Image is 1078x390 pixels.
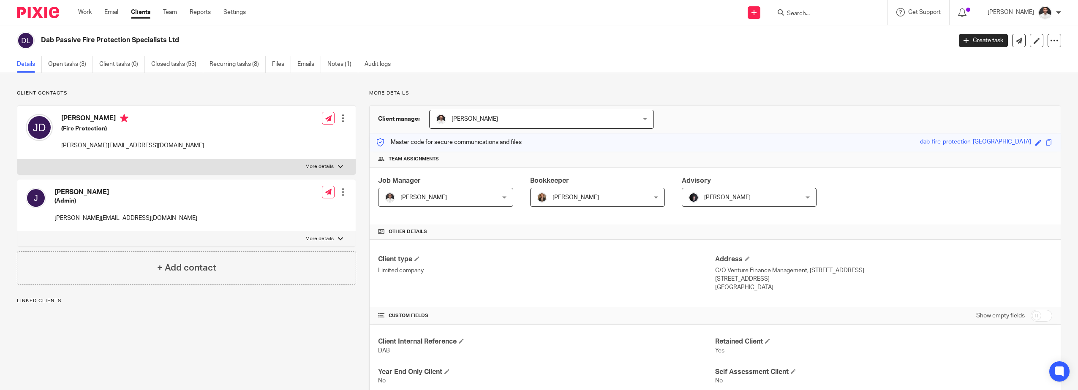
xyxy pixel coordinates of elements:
span: No [378,378,386,384]
p: Linked clients [17,298,356,304]
span: [PERSON_NAME] [400,195,447,200]
h2: Dab Passive Fire Protection Specialists Ltd [41,36,765,45]
p: [PERSON_NAME][EMAIL_ADDRESS][DOMAIN_NAME] [54,214,197,222]
span: [PERSON_NAME] [553,195,599,200]
a: Reports [190,8,211,16]
p: [STREET_ADDRESS] [715,275,1052,283]
span: [PERSON_NAME] [452,116,498,122]
img: dom%20slack.jpg [385,192,395,203]
a: Team [163,8,177,16]
span: Yes [715,348,724,354]
span: Other details [389,228,427,235]
a: Recurring tasks (8) [210,56,266,73]
h3: Client manager [378,115,421,123]
i: Primary [120,114,128,122]
p: Master code for secure communications and files [376,138,522,146]
h4: Self Assessment Client [715,368,1052,376]
span: Team assignments [389,156,439,162]
a: Notes (1) [327,56,358,73]
p: [PERSON_NAME] [988,8,1034,16]
img: dom%20slack.jpg [1038,6,1052,19]
span: No [715,378,723,384]
a: Audit logs [365,56,397,73]
h4: CUSTOM FIELDS [378,312,715,319]
a: Clients [131,8,150,16]
a: Details [17,56,42,73]
span: Job Manager [378,177,421,184]
a: Create task [959,34,1008,47]
img: svg%3E [26,188,46,208]
a: Open tasks (3) [48,56,93,73]
span: Advisory [682,177,711,184]
p: Client contacts [17,90,356,97]
p: More details [305,236,334,242]
div: dab-fire-protection-[GEOGRAPHIC_DATA] [920,138,1031,147]
a: Files [272,56,291,73]
img: Pixie [17,7,59,18]
img: WhatsApp%20Image%202025-04-23%20at%2010.20.30_16e186ec.jpg [537,192,547,203]
p: Limited company [378,266,715,275]
input: Search [786,10,862,18]
h4: + Add contact [157,261,216,274]
a: Email [104,8,118,16]
h4: Client Internal Reference [378,337,715,346]
p: More details [369,90,1061,97]
h5: (Admin) [54,197,197,205]
p: [GEOGRAPHIC_DATA] [715,283,1052,292]
img: svg%3E [17,32,35,49]
img: svg%3E [26,114,53,141]
h4: Year End Only Client [378,368,715,376]
span: [PERSON_NAME] [704,195,751,200]
h4: Address [715,255,1052,264]
span: DAB [378,348,390,354]
p: [PERSON_NAME][EMAIL_ADDRESS][DOMAIN_NAME] [61,141,204,150]
p: More details [305,163,334,170]
img: dom%20slack.jpg [436,114,446,124]
a: Settings [223,8,246,16]
h4: [PERSON_NAME] [54,188,197,197]
a: Emails [297,56,321,73]
a: Work [78,8,92,16]
a: Client tasks (0) [99,56,145,73]
a: Closed tasks (53) [151,56,203,73]
span: Bookkeeper [530,177,569,184]
span: Get Support [908,9,941,15]
label: Show empty fields [976,311,1025,320]
h5: (Fire Protection) [61,125,204,133]
img: 455A2509.jpg [689,192,699,203]
h4: Retained Client [715,337,1052,346]
h4: [PERSON_NAME] [61,114,204,125]
h4: Client type [378,255,715,264]
p: C/O Venture Finance Management, [STREET_ADDRESS] [715,266,1052,275]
